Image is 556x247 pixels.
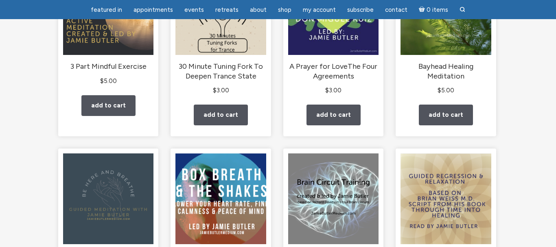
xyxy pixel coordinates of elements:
[175,153,266,244] img: Box Breath & Shake Interactive Meditation
[303,6,336,13] span: My Account
[81,95,136,116] a: Add to cart: “3 Part Mindful Exercise”
[419,6,427,13] i: Cart
[86,2,127,18] a: featured in
[100,77,117,85] bdi: 5.00
[419,105,473,125] a: Add to cart: “Bayhead Healing Meditation”
[194,105,248,125] a: Add to cart: “30 Minute Tuning Fork To Deepen Trance State”
[134,6,173,13] span: Appointments
[273,2,296,18] a: Shop
[245,2,271,18] a: About
[342,2,379,18] a: Subscribe
[179,2,209,18] a: Events
[215,6,239,13] span: Retreats
[325,87,329,94] span: $
[91,6,122,13] span: featured in
[347,6,374,13] span: Subscribe
[288,62,379,81] h2: A Prayer for LoveThe Four Agreements
[380,2,412,18] a: Contact
[129,2,178,18] a: Appointments
[325,87,341,94] bdi: 3.00
[278,6,291,13] span: Shop
[438,87,454,94] bdi: 5.00
[438,87,441,94] span: $
[63,62,153,72] h2: 3 Part Mindful Exercise
[288,153,379,244] img: Brain Circuit Training for Lasting Wellbeing
[401,153,491,244] img: Brian Weiss Regression & Relaxation
[250,6,267,13] span: About
[385,6,407,13] span: Contact
[213,87,217,94] span: $
[427,7,448,13] span: 0 items
[298,2,341,18] a: My Account
[414,1,453,18] a: Cart0 items
[401,62,491,81] h2: Bayhead Healing Meditation
[306,105,361,125] a: Add to cart: “A Prayer for LoveThe Four Agreements”
[63,153,153,244] img: Be Here and Breathe
[184,6,204,13] span: Events
[100,77,104,85] span: $
[175,62,266,81] h2: 30 Minute Tuning Fork To Deepen Trance State
[210,2,243,18] a: Retreats
[213,87,229,94] bdi: 3.00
